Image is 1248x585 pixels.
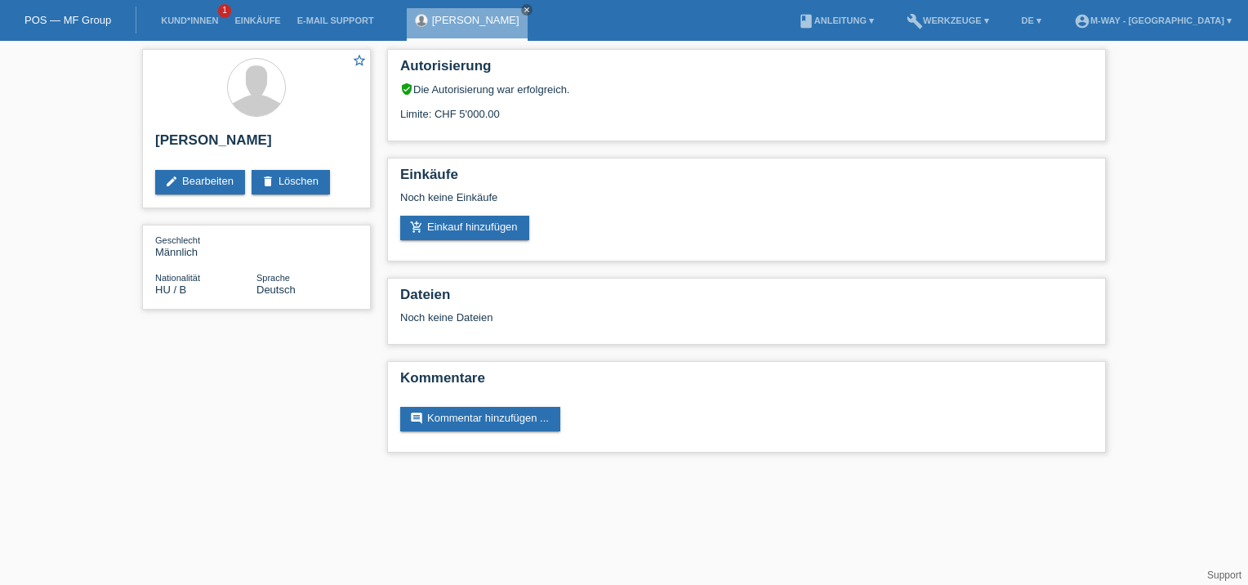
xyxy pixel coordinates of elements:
[153,16,226,25] a: Kund*innen
[352,53,367,68] i: star_border
[400,287,1093,311] h2: Dateien
[1074,13,1090,29] i: account_circle
[256,284,296,296] span: Deutsch
[155,235,200,245] span: Geschlecht
[25,14,111,26] a: POS — MF Group
[400,83,413,96] i: verified_user
[410,221,423,234] i: add_shopping_cart
[521,4,533,16] a: close
[400,407,560,431] a: commentKommentar hinzufügen ...
[289,16,382,25] a: E-Mail Support
[400,191,1093,216] div: Noch keine Einkäufe
[155,170,245,194] a: editBearbeiten
[155,132,358,157] h2: [PERSON_NAME]
[155,234,256,258] div: Männlich
[798,13,814,29] i: book
[155,284,186,296] span: Ungarn / B / 01.03.2016
[523,6,531,14] i: close
[165,175,178,188] i: edit
[352,53,367,70] a: star_border
[400,370,1093,395] h2: Kommentare
[252,170,330,194] a: deleteLöschen
[907,13,923,29] i: build
[226,16,288,25] a: Einkäufe
[400,311,899,324] div: Noch keine Dateien
[400,96,1093,120] div: Limite: CHF 5'000.00
[1066,16,1240,25] a: account_circlem-way - [GEOGRAPHIC_DATA] ▾
[790,16,882,25] a: bookAnleitung ▾
[400,83,1093,96] div: Die Autorisierung war erfolgreich.
[410,412,423,425] i: comment
[400,216,529,240] a: add_shopping_cartEinkauf hinzufügen
[1014,16,1050,25] a: DE ▾
[256,273,290,283] span: Sprache
[261,175,274,188] i: delete
[400,167,1093,191] h2: Einkäufe
[1207,569,1241,581] a: Support
[218,4,231,18] span: 1
[155,273,200,283] span: Nationalität
[898,16,997,25] a: buildWerkzeuge ▾
[400,58,1093,83] h2: Autorisierung
[432,14,519,26] a: [PERSON_NAME]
